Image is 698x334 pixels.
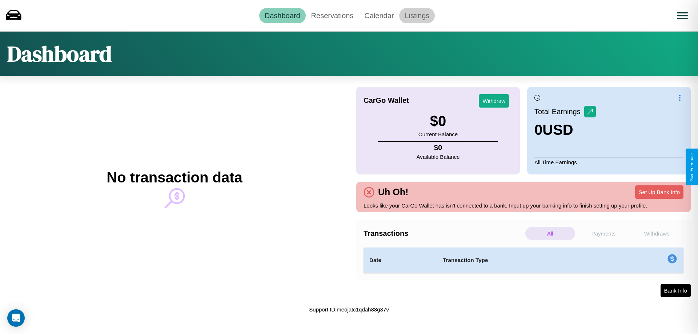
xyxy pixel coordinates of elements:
p: All Time Earnings [534,157,683,167]
button: Withdraw [479,94,509,108]
button: Set Up Bank Info [635,185,683,199]
button: Bank Info [661,284,691,297]
table: simple table [364,248,683,273]
h4: Date [369,256,431,265]
div: Give Feedback [689,152,694,182]
p: Current Balance [418,129,458,139]
h3: $ 0 [418,113,458,129]
p: Available Balance [417,152,460,162]
p: Support ID: meojatc1qdah88g37v [309,305,389,314]
div: Open Intercom Messenger [7,309,25,327]
p: All [525,227,575,240]
a: Reservations [306,8,359,23]
p: Withdraws [632,227,682,240]
h4: Uh Oh! [374,187,412,197]
h4: Transactions [364,229,523,238]
h1: Dashboard [7,39,112,69]
h2: No transaction data [107,169,242,186]
a: Listings [399,8,435,23]
a: Calendar [359,8,399,23]
h4: Transaction Type [443,256,608,265]
h4: $ 0 [417,144,460,152]
p: Payments [579,227,629,240]
p: Looks like your CarGo Wallet has isn't connected to a bank. Input up your banking info to finish ... [364,201,683,210]
h3: 0 USD [534,122,596,138]
p: Total Earnings [534,105,584,118]
button: Open menu [672,5,693,26]
h4: CarGo Wallet [364,96,409,105]
a: Dashboard [259,8,306,23]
